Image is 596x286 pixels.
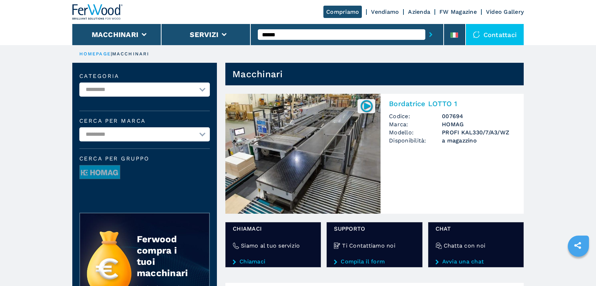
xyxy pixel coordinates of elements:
h1: Macchinari [232,68,283,80]
a: Vendiamo [371,8,399,15]
h3: PROFI KAL330/7/A3/WZ [442,128,515,136]
img: Ferwood [72,4,123,20]
h4: Siamo al tuo servizio [241,242,300,250]
h3: HOMAG [442,120,515,128]
span: Cerca per Gruppo [79,156,210,162]
span: Modello: [389,128,442,136]
span: | [111,51,112,56]
h3: 007694 [442,112,515,120]
iframe: Chat [566,254,591,281]
label: Categoria [79,73,210,79]
span: Marca: [389,120,442,128]
a: Compriamo [323,6,362,18]
span: chat [436,225,516,233]
h2: Bordatrice LOTTO 1 [389,99,515,108]
h4: Chatta con noi [444,242,486,250]
a: sharethis [569,237,586,254]
img: 007694 [360,99,373,113]
span: a magazzino [442,136,515,145]
span: Chiamaci [233,225,314,233]
img: Siamo al tuo servizio [233,243,239,249]
div: Ferwood compra i tuoi macchinari [137,233,195,279]
a: FW Magazine [439,8,477,15]
span: Disponibilità: [389,136,442,145]
button: Macchinari [92,30,139,39]
button: Servizi [190,30,218,39]
a: Video Gallery [486,8,524,15]
a: Azienda [408,8,430,15]
span: Codice: [389,112,442,120]
button: submit-button [425,26,436,43]
div: Contattaci [466,24,524,45]
a: HOMEPAGE [79,51,111,56]
img: image [80,165,120,179]
h4: Ti Contattiamo noi [342,242,395,250]
img: Bordatrice LOTTO 1 HOMAG PROFI KAL330/7/A3/WZ [225,94,381,214]
p: macchinari [112,51,149,57]
a: Compila il form [334,258,415,265]
img: Ti Contattiamo noi [334,243,340,249]
a: Bordatrice LOTTO 1 HOMAG PROFI KAL330/7/A3/WZ007694Bordatrice LOTTO 1Codice:007694Marca:HOMAGMode... [225,94,524,214]
a: Avvia una chat [436,258,516,265]
img: Contattaci [473,31,480,38]
a: Chiamaci [233,258,314,265]
span: Supporto [334,225,415,233]
img: Chatta con noi [436,243,442,249]
label: Cerca per marca [79,118,210,124]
